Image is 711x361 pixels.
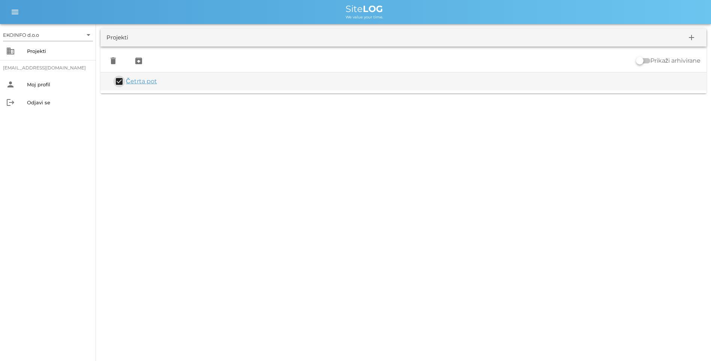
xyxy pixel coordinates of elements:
div: Odjavi se [27,99,90,105]
i: logout [6,98,15,107]
label: Prikaži arhivirane [650,57,701,65]
i: business [6,47,15,56]
div: EKOINFO d.o.o [3,29,93,41]
span: We value your time. [346,15,383,20]
div: Pripomoček za klepet [604,280,711,361]
b: LOG [363,3,383,14]
i: menu [10,8,19,17]
button: check_box [115,77,124,86]
div: Projekti [106,33,128,42]
span: Site [346,3,383,14]
div: EKOINFO d.o.o [3,32,39,38]
i: delete [109,56,118,65]
div: Projekti [27,48,90,54]
i: person [6,80,15,89]
a: Četrta pot [126,78,157,85]
i: archive [134,56,143,65]
iframe: Chat Widget [604,280,711,361]
i: add [687,33,696,42]
div: Moj profil [27,81,90,87]
i: arrow_drop_down [84,30,93,39]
